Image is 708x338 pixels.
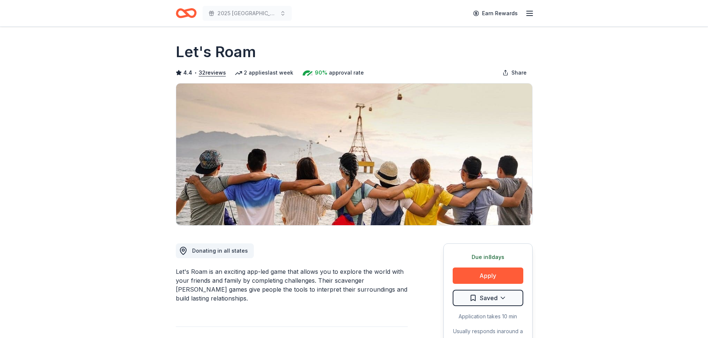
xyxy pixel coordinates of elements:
[235,68,293,77] div: 2 applies last week
[453,290,523,306] button: Saved
[203,6,292,21] button: 2025 [GEOGRAPHIC_DATA] Equality [US_STATE] Gala
[453,268,523,284] button: Apply
[480,293,498,303] span: Saved
[176,267,408,303] div: Let's Roam is an exciting app-led game that allows you to explore the world with your friends and...
[497,65,533,80] button: Share
[217,9,277,18] span: 2025 [GEOGRAPHIC_DATA] Equality [US_STATE] Gala
[329,68,364,77] span: approval rate
[511,68,527,77] span: Share
[192,247,248,254] span: Donating in all states
[176,42,256,62] h1: Let's Roam
[315,68,327,77] span: 90%
[199,68,226,77] button: 32reviews
[176,83,532,225] img: Image for Let's Roam
[453,253,523,262] div: Due in 8 days
[469,7,522,20] a: Earn Rewards
[183,68,192,77] span: 4.4
[194,70,197,76] span: •
[453,312,523,321] div: Application takes 10 min
[176,4,197,22] a: Home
